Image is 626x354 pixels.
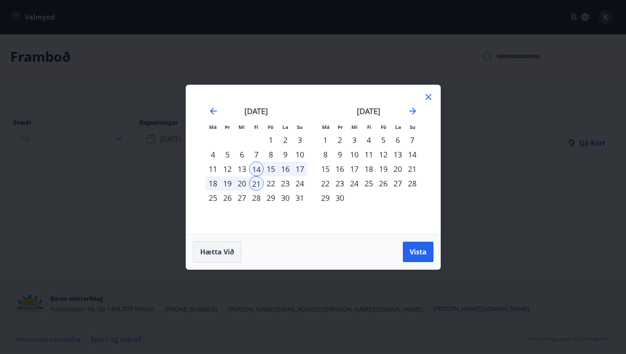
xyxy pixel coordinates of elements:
td: Choose þriðjudagur, 26. maí 2026 as your check-in date. It’s available. [220,191,235,205]
td: Choose þriðjudagur, 30. júní 2026 as your check-in date. It’s available. [333,191,347,205]
td: Choose miðvikudagur, 27. maí 2026 as your check-in date. It’s available. [235,191,249,205]
td: Choose sunnudagur, 21. júní 2026 as your check-in date. It’s available. [405,162,419,176]
td: Choose föstudagur, 22. maí 2026 as your check-in date. It’s available. [264,176,278,191]
div: 12 [376,147,391,162]
td: Choose föstudagur, 26. júní 2026 as your check-in date. It’s available. [376,176,391,191]
strong: [DATE] [244,106,268,116]
td: Choose sunnudagur, 28. júní 2026 as your check-in date. It’s available. [405,176,419,191]
small: Fi [254,124,258,130]
td: Selected as end date. fimmtudagur, 21. maí 2026 [249,176,264,191]
td: Choose laugardagur, 27. júní 2026 as your check-in date. It’s available. [391,176,405,191]
div: 6 [391,133,405,147]
td: Selected. þriðjudagur, 19. maí 2026 [220,176,235,191]
td: Selected. sunnudagur, 17. maí 2026 [293,162,307,176]
div: 25 [206,191,220,205]
small: Þr [225,124,230,130]
div: 23 [278,176,293,191]
td: Choose mánudagur, 15. júní 2026 as your check-in date. It’s available. [318,162,333,176]
small: Má [322,124,330,130]
div: 2 [333,133,347,147]
td: Choose sunnudagur, 31. maí 2026 as your check-in date. It’s available. [293,191,307,205]
div: 16 [333,162,347,176]
div: 21 [249,176,264,191]
td: Choose mánudagur, 11. maí 2026 as your check-in date. It’s available. [206,162,220,176]
div: 9 [278,147,293,162]
td: Choose sunnudagur, 14. júní 2026 as your check-in date. It’s available. [405,147,419,162]
div: 10 [347,147,362,162]
div: 22 [318,176,333,191]
td: Choose fimmtudagur, 18. júní 2026 as your check-in date. It’s available. [362,162,376,176]
div: 15 [264,162,278,176]
td: Choose mánudagur, 4. maí 2026 as your check-in date. It’s available. [206,147,220,162]
div: 1 [318,133,333,147]
td: Choose miðvikudagur, 6. maí 2026 as your check-in date. It’s available. [235,147,249,162]
div: Move forward to switch to the next month. [408,106,418,116]
small: Fö [268,124,273,130]
div: 14 [249,162,264,176]
td: Choose þriðjudagur, 9. júní 2026 as your check-in date. It’s available. [333,147,347,162]
td: Choose þriðjudagur, 16. júní 2026 as your check-in date. It’s available. [333,162,347,176]
small: La [282,124,288,130]
small: Má [209,124,217,130]
div: 22 [264,176,278,191]
div: 3 [347,133,362,147]
div: 28 [249,191,264,205]
div: 5 [220,147,235,162]
div: 1 [264,133,278,147]
td: Choose fimmtudagur, 11. júní 2026 as your check-in date. It’s available. [362,147,376,162]
td: Choose laugardagur, 2. maí 2026 as your check-in date. It’s available. [278,133,293,147]
div: 4 [362,133,376,147]
div: 29 [264,191,278,205]
div: 31 [293,191,307,205]
div: 25 [362,176,376,191]
td: Selected. laugardagur, 16. maí 2026 [278,162,293,176]
div: 30 [333,191,347,205]
div: 23 [333,176,347,191]
div: 18 [206,176,220,191]
small: Fö [381,124,386,130]
div: 18 [362,162,376,176]
small: Mi [238,124,245,130]
small: La [395,124,401,130]
div: 19 [376,162,391,176]
td: Choose fimmtudagur, 4. júní 2026 as your check-in date. It’s available. [362,133,376,147]
span: Vista [410,247,427,257]
div: 20 [391,162,405,176]
div: Calendar [196,95,430,224]
div: 9 [333,147,347,162]
small: Su [410,124,416,130]
div: 8 [318,147,333,162]
td: Choose þriðjudagur, 5. maí 2026 as your check-in date. It’s available. [220,147,235,162]
td: Choose miðvikudagur, 13. maí 2026 as your check-in date. It’s available. [235,162,249,176]
div: 27 [391,176,405,191]
td: Choose sunnudagur, 24. maí 2026 as your check-in date. It’s available. [293,176,307,191]
td: Choose laugardagur, 23. maí 2026 as your check-in date. It’s available. [278,176,293,191]
div: 11 [206,162,220,176]
td: Choose föstudagur, 19. júní 2026 as your check-in date. It’s available. [376,162,391,176]
small: Fi [367,124,371,130]
td: Choose sunnudagur, 7. júní 2026 as your check-in date. It’s available. [405,133,419,147]
td: Choose laugardagur, 30. maí 2026 as your check-in date. It’s available. [278,191,293,205]
button: Hætta við [193,241,241,263]
div: 13 [391,147,405,162]
div: 13 [235,162,249,176]
td: Choose laugardagur, 20. júní 2026 as your check-in date. It’s available. [391,162,405,176]
div: 7 [249,147,264,162]
div: 15 [318,162,333,176]
td: Choose laugardagur, 9. maí 2026 as your check-in date. It’s available. [278,147,293,162]
td: Choose laugardagur, 6. júní 2026 as your check-in date. It’s available. [391,133,405,147]
td: Choose miðvikudagur, 3. júní 2026 as your check-in date. It’s available. [347,133,362,147]
div: 8 [264,147,278,162]
td: Selected. mánudagur, 18. maí 2026 [206,176,220,191]
td: Choose þriðjudagur, 23. júní 2026 as your check-in date. It’s available. [333,176,347,191]
td: Choose mánudagur, 1. júní 2026 as your check-in date. It’s available. [318,133,333,147]
small: Su [297,124,303,130]
div: 26 [376,176,391,191]
td: Choose mánudagur, 25. maí 2026 as your check-in date. It’s available. [206,191,220,205]
td: Choose sunnudagur, 10. maí 2026 as your check-in date. It’s available. [293,147,307,162]
div: 21 [405,162,419,176]
td: Choose miðvikudagur, 24. júní 2026 as your check-in date. It’s available. [347,176,362,191]
td: Choose þriðjudagur, 12. maí 2026 as your check-in date. It’s available. [220,162,235,176]
div: 24 [293,176,307,191]
div: 16 [278,162,293,176]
